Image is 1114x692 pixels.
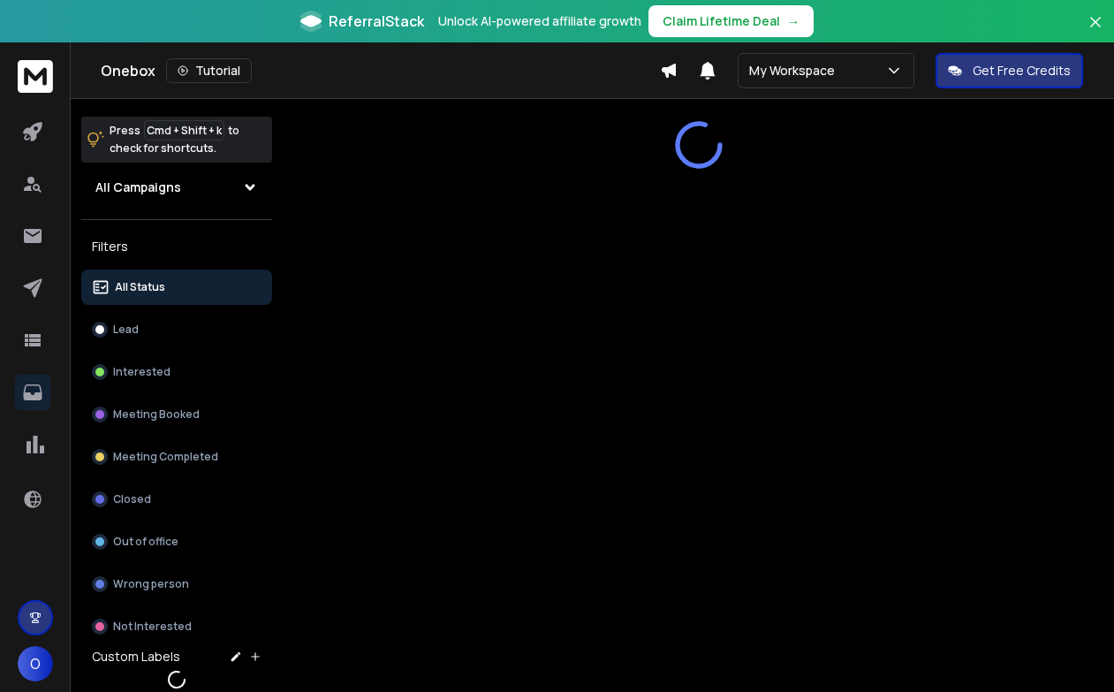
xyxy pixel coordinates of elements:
p: Wrong person [113,577,189,591]
h3: Custom Labels [92,648,180,665]
button: All Status [81,270,272,305]
button: Meeting Completed [81,439,272,475]
button: Tutorial [166,58,252,83]
button: Claim Lifetime Deal→ [648,5,814,37]
p: Meeting Booked [113,407,200,422]
span: → [787,12,800,30]
button: Meeting Booked [81,397,272,432]
button: All Campaigns [81,170,272,205]
button: O [18,646,53,681]
p: Lead [113,323,139,337]
button: Closed [81,482,272,517]
div: Onebox [101,58,660,83]
span: Cmd + Shift + k [144,120,224,141]
h1: All Campaigns [95,179,181,196]
p: Press to check for shortcuts. [110,122,239,157]
p: Meeting Completed [113,450,218,464]
p: Out of office [113,535,178,549]
button: Out of office [81,524,272,559]
p: Get Free Credits [973,62,1071,80]
button: Wrong person [81,567,272,602]
button: Lead [81,312,272,347]
h3: Filters [81,234,272,259]
p: Not Interested [113,620,192,634]
p: All Status [115,280,165,294]
p: Unlock AI-powered affiliate growth [438,12,641,30]
p: Closed [113,492,151,506]
button: Get Free Credits [936,53,1083,88]
button: Not Interested [81,609,272,644]
p: Interested [113,365,171,379]
button: Interested [81,354,272,390]
span: ReferralStack [329,11,424,32]
button: Close banner [1084,11,1107,53]
p: My Workspace [749,62,842,80]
